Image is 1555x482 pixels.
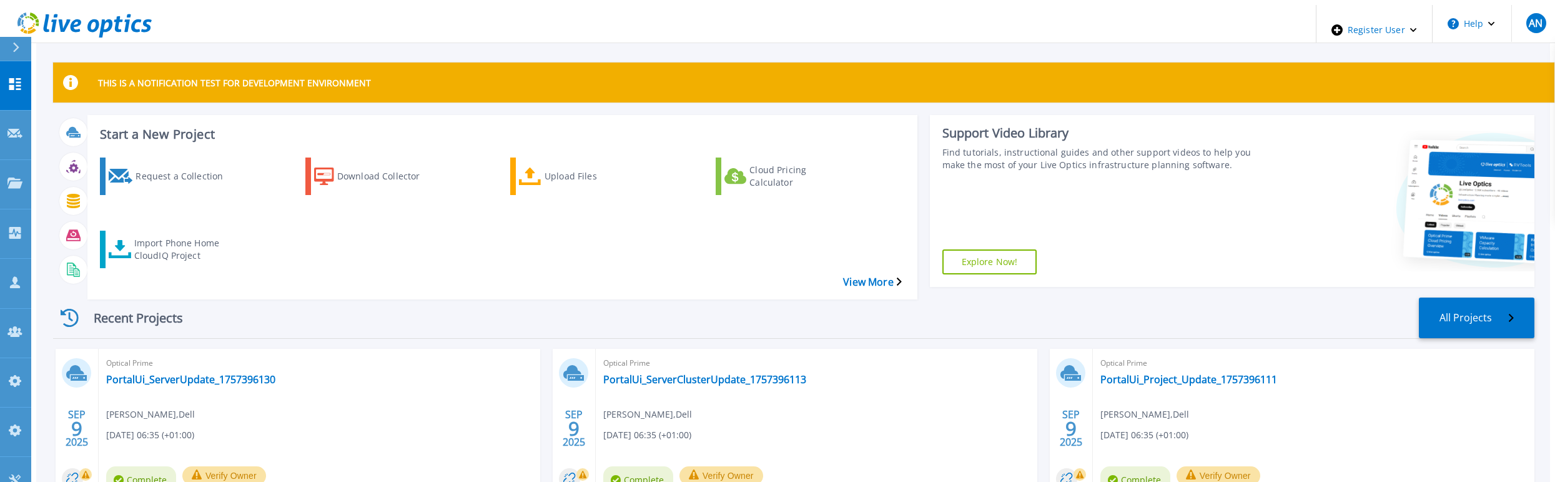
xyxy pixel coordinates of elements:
span: [DATE] 06:35 (+01:00) [106,428,194,442]
div: SEP 2025 [562,406,586,451]
div: SEP 2025 [1059,406,1083,451]
a: All Projects [1419,298,1534,338]
p: THIS IS A NOTIFICATION TEST FOR DEVELOPMENT ENVIRONMENT [98,77,371,89]
div: Upload Files [545,161,644,192]
span: 9 [1065,423,1077,434]
a: Cloud Pricing Calculator [716,158,867,195]
span: Optical Prime [1100,356,1527,370]
div: SEP 2025 [65,406,89,451]
span: [PERSON_NAME] , Dell [603,408,692,421]
div: Cloud Pricing Calculator [749,161,849,192]
a: View More [843,276,901,288]
a: Request a Collection [100,158,251,195]
a: PortalUi_Project_Update_1757396111 [1100,373,1277,386]
span: 9 [568,423,580,434]
div: Import Phone Home CloudIQ Project [134,234,234,265]
a: Explore Now! [942,249,1037,274]
button: Help [1433,5,1511,43]
span: AN [1529,18,1543,28]
span: [PERSON_NAME] , Dell [1100,408,1189,421]
span: [DATE] 06:35 (+01:00) [603,428,691,442]
div: Support Video Library [942,125,1255,141]
div: Recent Projects [53,303,203,333]
span: Optical Prime [603,356,1030,370]
span: 9 [71,423,82,434]
span: Optical Prime [106,356,533,370]
a: Upload Files [510,158,661,195]
div: Register User [1316,5,1432,55]
div: Request a Collection [136,161,235,192]
span: [DATE] 06:35 (+01:00) [1100,428,1188,442]
a: Download Collector [305,158,457,195]
div: Download Collector [337,161,437,192]
div: Find tutorials, instructional guides and other support videos to help you make the most of your L... [942,146,1255,171]
h3: Start a New Project [100,128,901,141]
a: PortalUi_ServerUpdate_1757396130 [106,373,275,386]
span: [PERSON_NAME] , Dell [106,408,195,421]
a: PortalUi_ServerClusterUpdate_1757396113 [603,373,806,386]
